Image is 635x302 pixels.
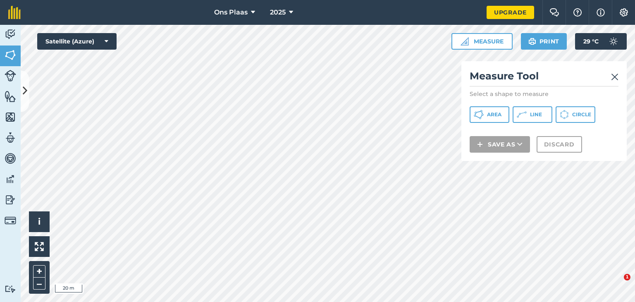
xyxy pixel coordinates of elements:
[38,216,41,227] span: i
[605,33,622,50] img: svg+xml;base64,PD94bWwgdmVyc2lvbj0iMS4wIiBlbmNvZGluZz0idXRmLTgiPz4KPCEtLSBHZW5lcmF0b3I6IEFkb2JlIE...
[5,215,16,226] img: svg+xml;base64,PD94bWwgdmVyc2lvbj0iMS4wIiBlbmNvZGluZz0idXRmLTgiPz4KPCEtLSBHZW5lcmF0b3I6IEFkb2JlIE...
[451,33,513,50] button: Measure
[597,7,605,17] img: svg+xml;base64,PHN2ZyB4bWxucz0iaHR0cDovL3d3dy53My5vcmcvMjAwMC9zdmciIHdpZHRoPSIxNyIgaGVpZ2h0PSIxNy...
[470,106,509,123] button: Area
[521,33,567,50] button: Print
[470,136,530,153] button: Save as
[556,106,595,123] button: Circle
[5,285,16,293] img: svg+xml;base64,PD94bWwgdmVyc2lvbj0iMS4wIiBlbmNvZGluZz0idXRmLTgiPz4KPCEtLSBHZW5lcmF0b3I6IEFkb2JlIE...
[607,274,627,294] iframe: Intercom live chat
[470,70,618,86] h2: Measure Tool
[470,90,618,98] p: Select a shape to measure
[477,139,483,149] img: svg+xml;base64,PHN2ZyB4bWxucz0iaHR0cDovL3d3dy53My5vcmcvMjAwMC9zdmciIHdpZHRoPSIxNCIgaGVpZ2h0PSIyNC...
[270,7,286,17] span: 2025
[530,111,542,118] span: Line
[5,49,16,61] img: svg+xml;base64,PHN2ZyB4bWxucz0iaHR0cDovL3d3dy53My5vcmcvMjAwMC9zdmciIHdpZHRoPSI1NiIgaGVpZ2h0PSI2MC...
[5,90,16,103] img: svg+xml;base64,PHN2ZyB4bWxucz0iaHR0cDovL3d3dy53My5vcmcvMjAwMC9zdmciIHdpZHRoPSI1NiIgaGVpZ2h0PSI2MC...
[619,8,629,17] img: A cog icon
[5,173,16,185] img: svg+xml;base64,PD94bWwgdmVyc2lvbj0iMS4wIiBlbmNvZGluZz0idXRmLTgiPz4KPCEtLSBHZW5lcmF0b3I6IEFkb2JlIE...
[5,28,16,41] img: svg+xml;base64,PD94bWwgdmVyc2lvbj0iMS4wIiBlbmNvZGluZz0idXRmLTgiPz4KPCEtLSBHZW5lcmF0b3I6IEFkb2JlIE...
[572,111,591,118] span: Circle
[5,111,16,123] img: svg+xml;base64,PHN2ZyB4bWxucz0iaHR0cDovL3d3dy53My5vcmcvMjAwMC9zdmciIHdpZHRoPSI1NiIgaGVpZ2h0PSI2MC...
[33,278,45,290] button: –
[528,36,536,46] img: svg+xml;base64,PHN2ZyB4bWxucz0iaHR0cDovL3d3dy53My5vcmcvMjAwMC9zdmciIHdpZHRoPSIxOSIgaGVpZ2h0PSIyNC...
[5,70,16,81] img: svg+xml;base64,PD94bWwgdmVyc2lvbj0iMS4wIiBlbmNvZGluZz0idXRmLTgiPz4KPCEtLSBHZW5lcmF0b3I6IEFkb2JlIE...
[461,37,469,46] img: Ruler icon
[29,211,50,232] button: i
[549,8,559,17] img: Two speech bubbles overlapping with the left bubble in the forefront
[8,6,21,19] img: fieldmargin Logo
[573,8,582,17] img: A question mark icon
[5,132,16,144] img: svg+xml;base64,PD94bWwgdmVyc2lvbj0iMS4wIiBlbmNvZGluZz0idXRmLTgiPz4KPCEtLSBHZW5lcmF0b3I6IEFkb2JlIE...
[35,242,44,251] img: Four arrows, one pointing top left, one top right, one bottom right and the last bottom left
[5,194,16,206] img: svg+xml;base64,PD94bWwgdmVyc2lvbj0iMS4wIiBlbmNvZGluZz0idXRmLTgiPz4KPCEtLSBHZW5lcmF0b3I6IEFkb2JlIE...
[611,72,618,82] img: svg+xml;base64,PHN2ZyB4bWxucz0iaHR0cDovL3d3dy53My5vcmcvMjAwMC9zdmciIHdpZHRoPSIyMiIgaGVpZ2h0PSIzMC...
[37,33,117,50] button: Satellite (Azure)
[487,6,534,19] a: Upgrade
[33,265,45,278] button: +
[575,33,627,50] button: 29 °C
[537,136,582,153] button: Discard
[5,152,16,165] img: svg+xml;base64,PD94bWwgdmVyc2lvbj0iMS4wIiBlbmNvZGluZz0idXRmLTgiPz4KPCEtLSBHZW5lcmF0b3I6IEFkb2JlIE...
[214,7,248,17] span: Ons Plaas
[487,111,501,118] span: Area
[583,33,599,50] span: 29 ° C
[513,106,552,123] button: Line
[624,274,630,280] span: 1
